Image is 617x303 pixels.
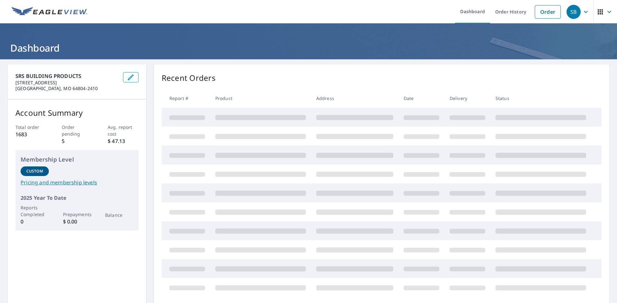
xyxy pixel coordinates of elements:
[21,194,133,202] p: 2025 Year To Date
[567,5,581,19] div: SB
[210,89,311,108] th: Product
[105,212,133,218] p: Balance
[21,218,49,225] p: 0
[21,179,133,186] a: Pricing and membership levels
[26,168,43,174] p: Custom
[63,211,91,218] p: Prepayments
[21,204,49,218] p: Reports Completed
[162,72,216,84] p: Recent Orders
[490,89,591,108] th: Status
[535,5,561,19] a: Order
[311,89,398,108] th: Address
[15,86,118,91] p: [GEOGRAPHIC_DATA], MO 64804-2410
[21,155,133,164] p: Membership Level
[444,89,490,108] th: Delivery
[108,137,139,145] p: $ 47.13
[8,41,609,55] h1: Dashboard
[162,89,210,108] th: Report #
[15,124,46,130] p: Total order
[15,130,46,138] p: 1683
[398,89,444,108] th: Date
[108,124,139,137] p: Avg. report cost
[15,80,118,86] p: [STREET_ADDRESS]
[62,137,93,145] p: 5
[15,107,139,119] p: Account Summary
[15,72,118,80] p: SRS BUILDING PRODUCTS
[12,7,87,17] img: EV Logo
[63,218,91,225] p: $ 0.00
[62,124,93,137] p: Order pending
